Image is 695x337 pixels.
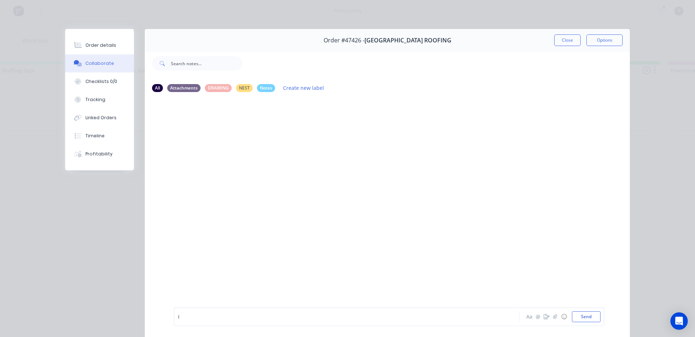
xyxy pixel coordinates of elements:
button: Order details [65,36,134,54]
div: DRAWING [205,84,232,92]
input: Search notes... [171,56,243,71]
span: [GEOGRAPHIC_DATA] ROOFING [365,37,451,44]
button: Send [572,311,601,322]
button: Aa [525,312,534,321]
div: Open Intercom Messenger [670,312,688,330]
span: Order #47426 - [324,37,365,44]
button: ☺ [560,312,568,321]
div: All [152,84,163,92]
div: Profitability [85,151,113,157]
div: Timeline [85,133,105,139]
div: Notes [257,84,275,92]
button: Linked Orders [65,109,134,127]
button: Options [586,34,623,46]
div: Collaborate [85,60,114,67]
button: Collaborate [65,54,134,72]
button: Tracking [65,91,134,109]
div: Linked Orders [85,115,117,121]
div: Tracking [85,96,105,103]
div: Attachments [167,84,201,92]
button: Close [554,34,581,46]
div: Order details [85,42,116,49]
div: Checklists 0/0 [85,78,117,85]
button: Create new label [279,83,328,93]
div: NEST [236,84,253,92]
button: Profitability [65,145,134,163]
span: i [178,313,180,320]
button: Checklists 0/0 [65,72,134,91]
button: Timeline [65,127,134,145]
button: @ [534,312,542,321]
